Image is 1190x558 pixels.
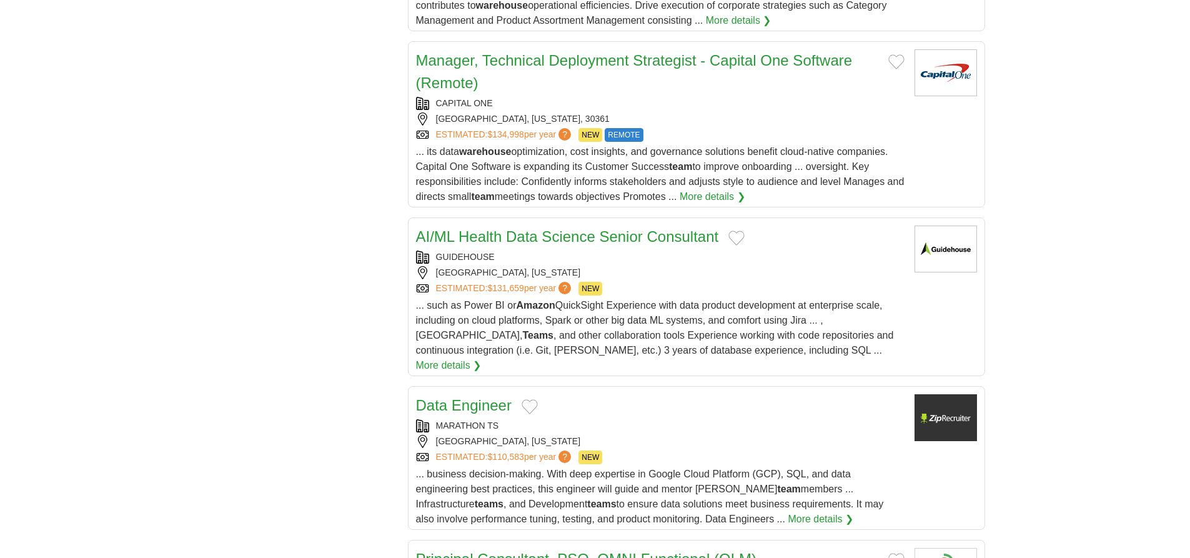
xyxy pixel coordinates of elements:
[416,469,884,524] span: ... business decision-making. With deep expertise in Google Cloud Platform (GCP), SQL, and data e...
[459,146,512,157] strong: warehouse
[523,330,554,341] strong: Teams
[416,52,853,91] a: Manager, Technical Deployment Strategist - Capital One Software (Remote)
[416,397,512,414] a: Data Engineer
[915,49,977,96] img: Capital One logo
[888,54,905,69] button: Add to favorite jobs
[558,128,571,141] span: ?
[416,300,894,356] span: ... such as Power BI or QuickSight Experience with data product development at enterprise scale, ...
[516,300,555,311] strong: Amazon
[728,231,745,246] button: Add to favorite jobs
[487,452,523,462] span: $110,583
[416,146,905,202] span: ... its data optimization, cost insights, and governance solutions benefit cloud-native companies...
[436,98,493,108] a: CAPITAL ONE
[788,512,853,527] a: More details ❯
[471,191,494,202] strong: team
[487,283,523,293] span: $131,659
[416,435,905,448] div: [GEOGRAPHIC_DATA], [US_STATE]
[522,399,538,414] button: Add to favorite jobs
[669,161,692,172] strong: team
[416,419,905,432] div: MARATHON TS
[558,282,571,294] span: ?
[436,451,574,464] a: ESTIMATED:$110,583per year?
[416,228,719,245] a: AI/ML Health Data Science Senior Consultant
[416,358,482,373] a: More details ❯
[436,252,495,262] a: GUIDEHOUSE
[578,282,602,296] span: NEW
[578,451,602,464] span: NEW
[680,189,745,204] a: More details ❯
[475,499,503,509] strong: teams
[436,282,574,296] a: ESTIMATED:$131,659per year?
[558,451,571,463] span: ?
[777,484,800,494] strong: team
[706,13,771,28] a: More details ❯
[915,226,977,272] img: Guidehouse logo
[587,499,616,509] strong: teams
[915,394,977,441] img: Company logo
[416,112,905,126] div: [GEOGRAPHIC_DATA], [US_STATE], 30361
[487,129,523,139] span: $134,998
[578,128,602,142] span: NEW
[416,266,905,279] div: [GEOGRAPHIC_DATA], [US_STATE]
[605,128,643,142] span: REMOTE
[436,128,574,142] a: ESTIMATED:$134,998per year?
